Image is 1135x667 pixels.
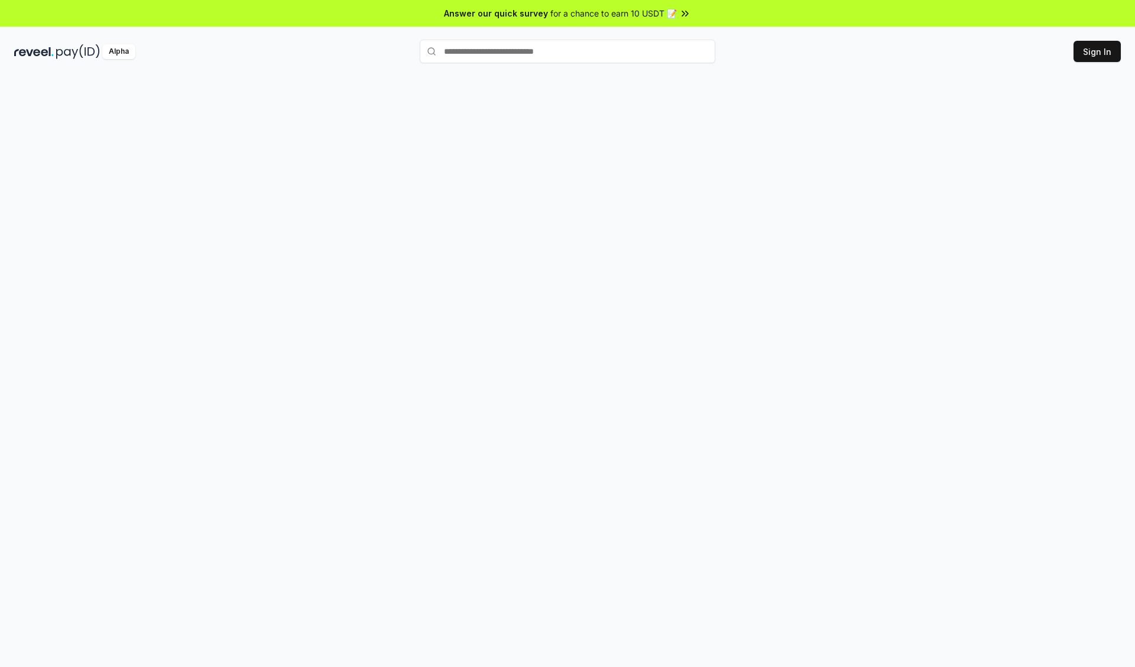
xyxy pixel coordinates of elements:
span: for a chance to earn 10 USDT 📝 [550,7,677,19]
span: Answer our quick survey [444,7,548,19]
div: Alpha [102,44,135,59]
img: pay_id [56,44,100,59]
button: Sign In [1074,41,1121,62]
img: reveel_dark [14,44,54,59]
